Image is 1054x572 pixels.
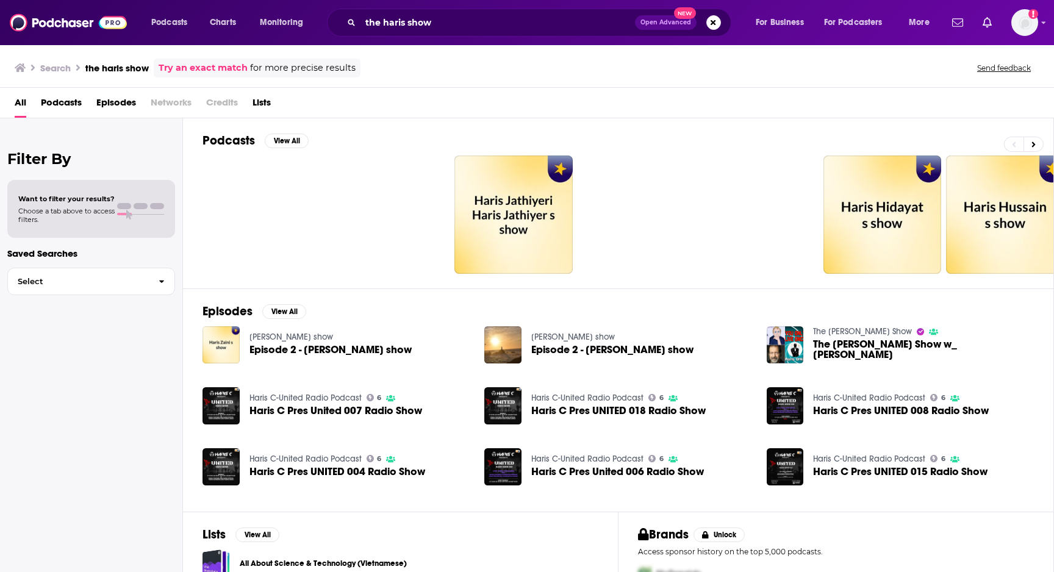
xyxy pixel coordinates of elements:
span: More [909,14,930,31]
img: Haris C Pres United 006 Radio Show [484,448,522,485]
button: View All [235,527,279,542]
a: Haris C Pres UNITED 015 Radio Show [813,467,988,477]
a: Try an exact match [159,61,248,75]
h2: Brands [638,527,689,542]
input: Search podcasts, credits, & more... [360,13,635,32]
button: Unlock [694,527,745,542]
a: Haris C Pres United 006 Radio Show [531,467,704,477]
a: All About Science & Technology (Vietnamese) [240,557,407,570]
a: The Douglas Coleman Show [813,326,912,337]
a: EpisodesView All [203,304,306,319]
img: The Douglas Coleman Show w_ Haris Orkin [767,326,804,363]
a: Haris C Pres UNITED 008 Radio Show [813,406,989,416]
span: Want to filter your results? [18,195,115,203]
h2: Episodes [203,304,253,319]
button: View All [265,134,309,148]
button: open menu [816,13,900,32]
button: Select [7,268,175,295]
a: Show notifications dropdown [978,12,997,33]
svg: Add a profile image [1028,9,1038,19]
p: Access sponsor history on the top 5,000 podcasts. [638,547,1034,556]
a: Haris C-United Radio Podcast [813,454,925,464]
img: Haris C Pres UNITED 008 Radio Show [767,387,804,424]
a: The Douglas Coleman Show w_ Haris Orkin [813,339,1034,360]
a: Episodes [96,93,136,118]
a: 6 [648,394,664,401]
span: 6 [659,395,664,401]
button: open menu [900,13,945,32]
span: New [674,7,696,19]
span: Credits [206,93,238,118]
a: Haris C-United Radio Podcast [813,393,925,403]
a: Charts [202,13,243,32]
a: Episode 2 - Haris Zaini's show [249,345,412,355]
img: Haris C Pres United 007 Radio Show [203,387,240,424]
span: Logged in as cduhigg [1011,9,1038,36]
button: open menu [143,13,203,32]
a: PodcastsView All [203,133,309,148]
span: for more precise results [250,61,356,75]
span: Episode 2 - [PERSON_NAME] show [531,345,694,355]
p: Saved Searches [7,248,175,259]
button: Send feedback [973,63,1034,73]
h3: the haris show [85,62,149,74]
a: Haris C Pres United 007 Radio Show [249,406,422,416]
span: For Business [756,14,804,31]
img: Podchaser - Follow, Share and Rate Podcasts [10,11,127,34]
span: 6 [941,395,945,401]
button: open menu [251,13,319,32]
img: User Profile [1011,9,1038,36]
img: Haris C Pres UNITED 015 Radio Show [767,448,804,485]
a: 6 [367,394,382,401]
span: Select [8,277,149,285]
a: 6 [930,394,945,401]
span: 6 [377,395,381,401]
span: Networks [151,93,192,118]
a: Podcasts [41,93,82,118]
img: Episode 2 - Haris Hussain's show [484,326,522,363]
span: Podcasts [151,14,187,31]
span: Open Advanced [640,20,691,26]
span: Episode 2 - [PERSON_NAME] show [249,345,412,355]
a: ListsView All [203,527,279,542]
button: open menu [747,13,819,32]
span: Monitoring [260,14,303,31]
a: All [15,93,26,118]
span: 6 [659,456,664,462]
a: Lists [253,93,271,118]
img: Haris C Pres UNITED 018 Radio Show [484,387,522,424]
img: Episode 2 - Haris Zaini's show [203,326,240,363]
a: Haris C-United Radio Podcast [531,454,644,464]
span: Choose a tab above to access filters. [18,207,115,224]
span: For Podcasters [824,14,883,31]
h3: Search [40,62,71,74]
a: 6 [367,455,382,462]
a: Haris C Pres UNITED 004 Radio Show [249,467,425,477]
a: Haris C-United Radio Podcast [531,393,644,403]
h2: Lists [203,527,226,542]
a: 6 [648,455,664,462]
img: Haris C Pres UNITED 004 Radio Show [203,448,240,485]
a: Haris C Pres UNITED 018 Radio Show [531,406,706,416]
button: Open AdvancedNew [635,15,697,30]
button: View All [262,304,306,319]
a: Haris C-United Radio Podcast [249,454,362,464]
h2: Podcasts [203,133,255,148]
a: 6 [930,455,945,462]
